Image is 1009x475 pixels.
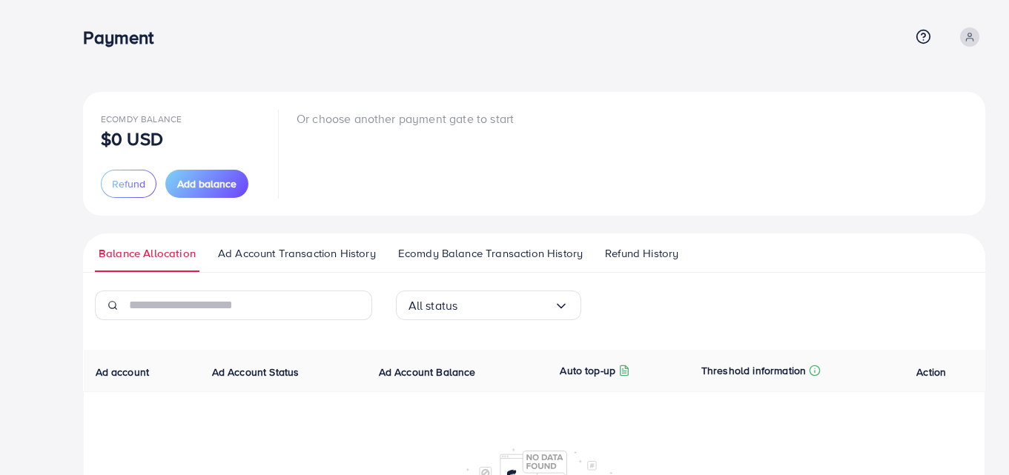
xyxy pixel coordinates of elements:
[297,110,514,127] p: Or choose another payment gate to start
[212,365,300,379] span: Ad Account Status
[83,27,165,48] h3: Payment
[560,362,615,379] p: Auto top-up
[101,113,182,125] span: Ecomdy Balance
[396,290,581,320] div: Search for option
[916,365,946,379] span: Action
[408,294,458,317] span: All status
[101,130,163,147] p: $0 USD
[177,176,236,191] span: Add balance
[165,170,248,198] button: Add balance
[112,176,145,191] span: Refund
[96,365,150,379] span: Ad account
[99,245,196,262] span: Balance Allocation
[398,245,583,262] span: Ecomdy Balance Transaction History
[457,294,553,317] input: Search for option
[605,245,678,262] span: Refund History
[101,170,156,198] button: Refund
[218,245,376,262] span: Ad Account Transaction History
[701,362,806,379] p: Threshold information
[379,365,476,379] span: Ad Account Balance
